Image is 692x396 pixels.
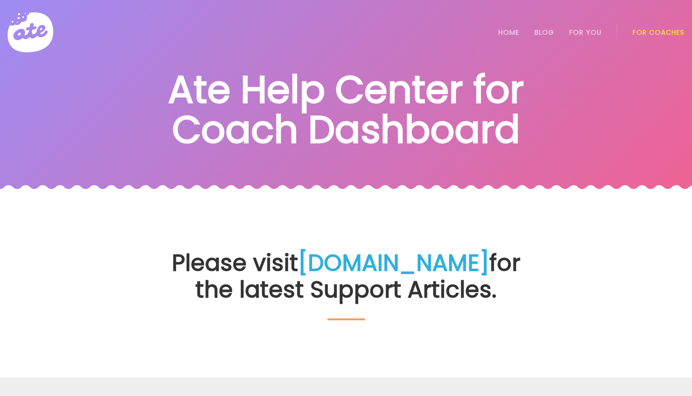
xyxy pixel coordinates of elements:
a: For Coaches [633,29,684,36]
a: For You [569,29,602,36]
a: Blog [535,29,554,36]
h1: Ate Help Center for Coach Dashboard [114,69,578,149]
h2: Please visit for the latest Support Articles. [167,250,525,320]
a: Home [498,29,519,36]
a: [DOMAIN_NAME] [298,247,489,279]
